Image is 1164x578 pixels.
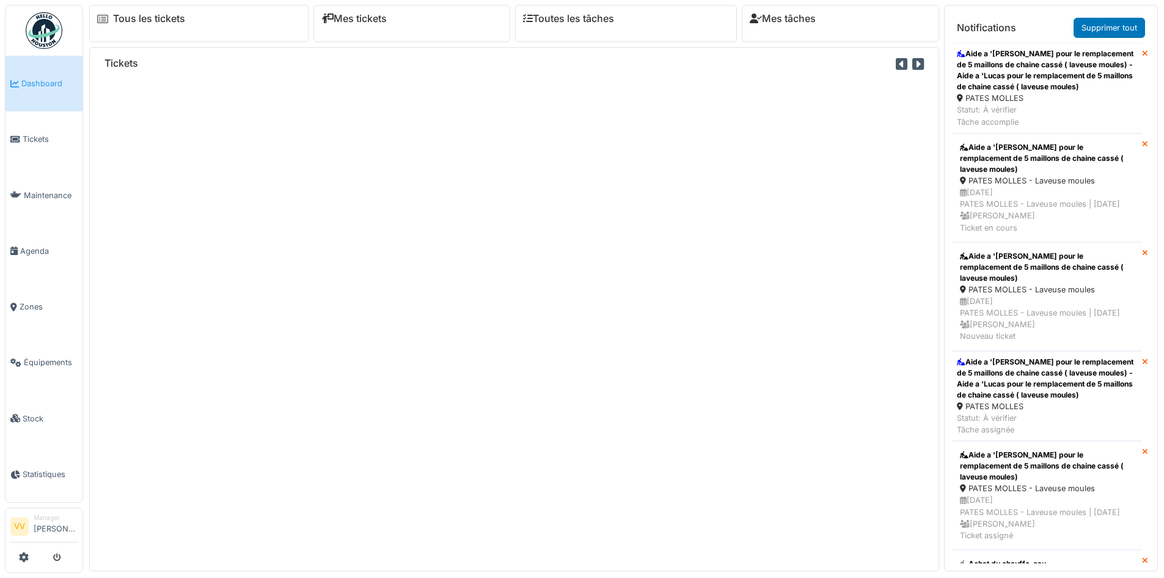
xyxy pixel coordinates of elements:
[24,190,78,201] span: Maintenance
[113,13,185,24] a: Tous les tickets
[960,142,1134,175] div: Aide a '[PERSON_NAME] pour le remplacement de 5 maillons de chaine cassé ( laveuse moules)
[750,13,816,24] a: Mes tâches
[10,517,29,536] li: VV
[5,446,82,502] a: Statistiques
[23,413,78,424] span: Stock
[5,391,82,446] a: Stock
[957,22,1016,34] h6: Notifications
[20,245,78,257] span: Agenda
[5,111,82,167] a: Tickets
[34,513,78,539] li: [PERSON_NAME]
[960,251,1134,284] div: Aide a '[PERSON_NAME] pour le remplacement de 5 maillons de chaine cassé ( laveuse moules)
[960,284,1134,295] div: PATES MOLLES - Laveuse moules
[957,92,1137,104] div: PATES MOLLES
[5,279,82,335] a: Zones
[104,57,138,69] h6: Tickets
[952,133,1142,242] a: Aide a '[PERSON_NAME] pour le remplacement de 5 maillons de chaine cassé ( laveuse moules) PATES ...
[960,450,1134,483] div: Aide a '[PERSON_NAME] pour le remplacement de 5 maillons de chaine cassé ( laveuse moules)
[1074,18,1145,38] a: Supprimer tout
[957,48,1137,92] div: Aide a '[PERSON_NAME] pour le remplacement de 5 maillons de chaine cassé ( laveuse moules) - Aide...
[5,223,82,279] a: Agenda
[960,558,1134,569] div: Achat du chauffe-eau
[960,295,1134,343] div: [DATE] PATES MOLLES - Laveuse moules | [DATE] [PERSON_NAME] Nouveau ticket
[24,357,78,368] span: Équipements
[960,483,1134,494] div: PATES MOLLES - Laveuse moules
[952,351,1142,442] a: Aide a '[PERSON_NAME] pour le remplacement de 5 maillons de chaine cassé ( laveuse moules) - Aide...
[960,494,1134,541] div: [DATE] PATES MOLLES - Laveuse moules | [DATE] [PERSON_NAME] Ticket assigné
[952,242,1142,351] a: Aide a '[PERSON_NAME] pour le remplacement de 5 maillons de chaine cassé ( laveuse moules) PATES ...
[952,43,1142,133] a: Aide a '[PERSON_NAME] pour le remplacement de 5 maillons de chaine cassé ( laveuse moules) - Aide...
[5,168,82,223] a: Maintenance
[23,469,78,480] span: Statistiques
[321,13,387,24] a: Mes tickets
[523,13,614,24] a: Toutes les tâches
[960,187,1134,234] div: [DATE] PATES MOLLES - Laveuse moules | [DATE] [PERSON_NAME] Ticket en cours
[957,412,1137,435] div: Statut: À vérifier Tâche assignée
[952,441,1142,550] a: Aide a '[PERSON_NAME] pour le remplacement de 5 maillons de chaine cassé ( laveuse moules) PATES ...
[5,56,82,111] a: Dashboard
[21,78,78,89] span: Dashboard
[5,335,82,390] a: Équipements
[23,133,78,145] span: Tickets
[10,513,78,543] a: VV Manager[PERSON_NAME]
[20,301,78,313] span: Zones
[26,12,62,49] img: Badge_color-CXgf-gQk.svg
[34,513,78,522] div: Manager
[957,104,1137,127] div: Statut: À vérifier Tâche accomplie
[957,401,1137,412] div: PATES MOLLES
[957,357,1137,401] div: Aide a '[PERSON_NAME] pour le remplacement de 5 maillons de chaine cassé ( laveuse moules) - Aide...
[960,175,1134,187] div: PATES MOLLES - Laveuse moules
